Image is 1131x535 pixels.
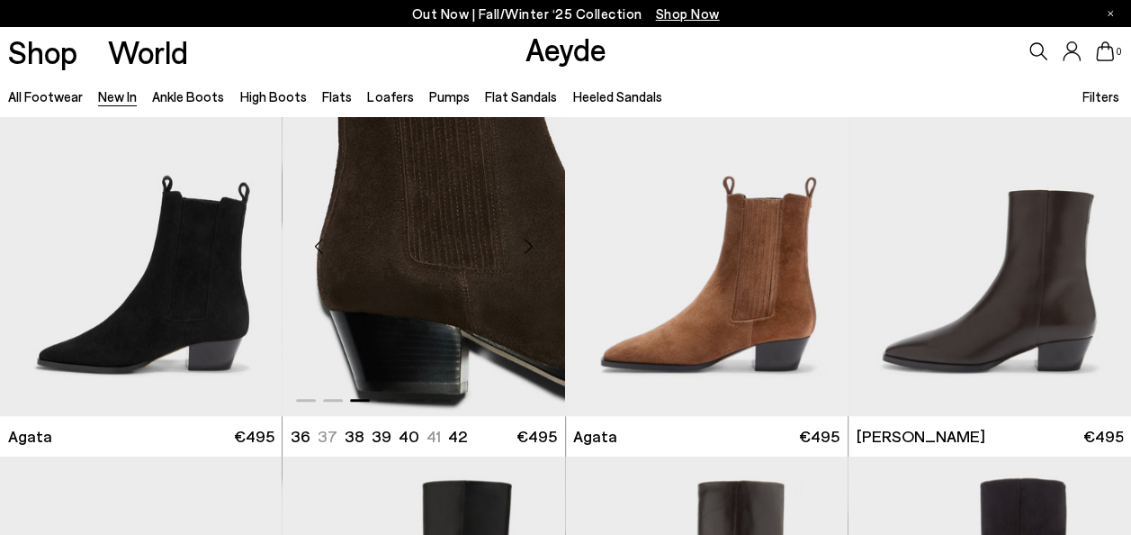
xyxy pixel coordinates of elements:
a: [PERSON_NAME] €495 [848,416,1131,457]
a: Loafers [367,88,413,104]
a: Next slide Previous slide [283,61,564,416]
a: 0 [1096,41,1114,61]
li: 38 [345,425,364,448]
div: 3 / 6 [283,61,565,416]
img: Agata Suede Ankle Boots [283,61,565,416]
a: Heeled Sandals [572,88,661,104]
li: 40 [399,425,419,448]
li: 36 [291,425,310,448]
a: Pumps [429,88,470,104]
div: Next slide [502,219,556,273]
span: €495 [234,425,274,448]
div: 1 / 6 [566,61,848,416]
a: 6 / 6 1 / 6 2 / 6 3 / 6 4 / 6 5 / 6 6 / 6 1 / 6 Next slide Previous slide [848,61,1131,416]
div: 1 / 6 [848,61,1131,416]
a: Agata €495 [566,416,848,457]
li: 42 [448,425,467,448]
img: Agata Suede Ankle Boots [566,61,848,416]
ul: variant [291,425,462,448]
span: €495 [1082,425,1123,448]
a: Flat Sandals [485,88,557,104]
a: New In [98,88,137,104]
a: 36 37 38 39 40 41 42 €495 [283,416,564,457]
a: Aeyde [525,30,606,68]
span: [PERSON_NAME] [856,425,984,448]
span: €495 [516,425,557,448]
li: 39 [372,425,391,448]
img: Baba Pointed Cowboy Boots [848,61,1131,416]
a: Flats [322,88,352,104]
a: High Boots [240,88,307,104]
a: All Footwear [8,88,83,104]
a: World [108,36,188,68]
a: Shop [8,36,77,68]
span: Filters [1082,88,1119,104]
p: Out Now | Fall/Winter ‘25 Collection [412,3,720,25]
a: Ankle Boots [152,88,224,104]
div: Previous slide [292,219,346,273]
a: Next slide Previous slide [566,61,848,416]
span: Agata [8,425,52,448]
span: 0 [1114,47,1123,57]
span: €495 [799,425,839,448]
span: Navigate to /collections/new-in [656,5,720,22]
span: Agata [573,425,617,448]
